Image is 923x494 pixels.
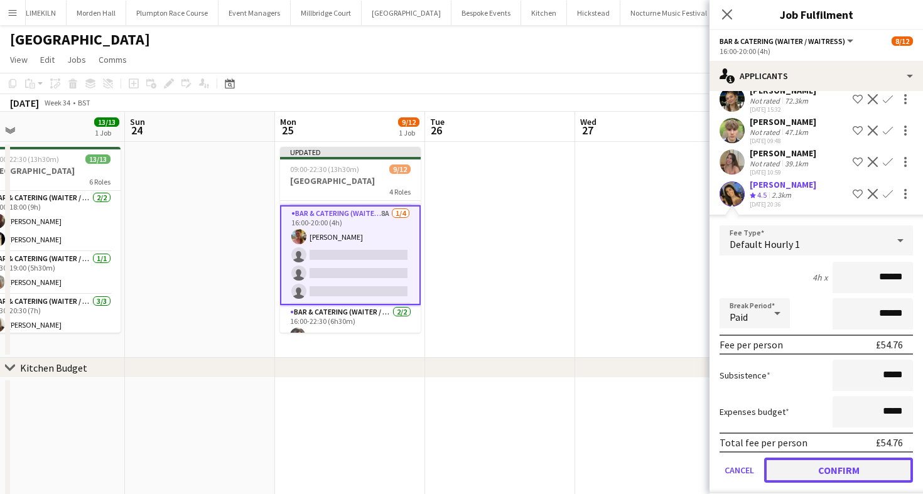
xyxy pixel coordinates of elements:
[20,362,87,374] div: Kitchen Budget
[430,116,445,127] span: Tue
[750,168,816,176] div: [DATE] 10:59
[40,54,55,65] span: Edit
[219,1,291,25] button: Event Managers
[710,61,923,91] div: Applicants
[730,311,748,323] span: Paid
[399,128,419,137] div: 1 Job
[782,127,811,137] div: 47.1km
[280,205,421,305] app-card-role: Bar & Catering (Waiter / waitress)8A1/416:00-20:00 (4h)[PERSON_NAME]
[78,98,90,107] div: BST
[720,406,789,417] label: Expenses budget
[750,105,816,114] div: [DATE] 15:32
[10,97,39,109] div: [DATE]
[280,175,421,186] h3: [GEOGRAPHIC_DATA]
[567,1,620,25] button: Hickstead
[782,159,811,168] div: 39.1km
[578,123,596,137] span: 27
[892,36,913,46] span: 8/12
[95,128,119,137] div: 1 Job
[398,117,419,127] span: 9/12
[750,116,816,127] div: [PERSON_NAME]
[720,370,770,381] label: Subsistence
[750,96,782,105] div: Not rated
[720,458,759,483] button: Cancel
[362,1,451,25] button: [GEOGRAPHIC_DATA]
[720,36,855,46] button: Bar & Catering (Waiter / waitress)
[782,96,811,105] div: 72.3km
[750,200,816,208] div: [DATE] 20:36
[280,305,421,366] app-card-role: Bar & Catering (Waiter / waitress)2/216:00-22:30 (6h30m)[PERSON_NAME]
[750,137,816,145] div: [DATE] 09:48
[35,51,60,68] a: Edit
[389,187,411,196] span: 4 Roles
[67,1,126,25] button: Morden Hall
[10,30,150,49] h1: [GEOGRAPHIC_DATA]
[620,1,718,25] button: Nocturne Music Festival
[278,123,296,137] span: 25
[710,6,923,23] h3: Job Fulfilment
[389,164,411,174] span: 9/12
[876,436,903,449] div: £54.76
[89,177,111,186] span: 6 Roles
[99,54,127,65] span: Comms
[128,123,145,137] span: 24
[750,148,816,159] div: [PERSON_NAME]
[126,1,219,25] button: Plumpton Race Course
[876,338,903,351] div: £54.76
[94,117,119,127] span: 13/13
[769,190,794,201] div: 2.3km
[720,46,913,56] div: 16:00-20:00 (4h)
[521,1,567,25] button: Kitchen
[62,51,91,68] a: Jobs
[750,179,816,190] div: [PERSON_NAME]
[290,164,359,174] span: 09:00-22:30 (13h30m)
[10,54,28,65] span: View
[720,36,845,46] span: Bar & Catering (Waiter / waitress)
[720,338,783,351] div: Fee per person
[94,51,132,68] a: Comms
[280,147,421,157] div: Updated
[757,190,767,200] span: 4.5
[41,98,73,107] span: Week 34
[5,51,33,68] a: View
[85,154,111,164] span: 13/13
[428,123,445,137] span: 26
[580,116,596,127] span: Wed
[750,127,782,137] div: Not rated
[280,116,296,127] span: Mon
[720,436,807,449] div: Total fee per person
[130,116,145,127] span: Sun
[764,458,913,483] button: Confirm
[812,272,828,283] div: 4h x
[67,54,86,65] span: Jobs
[730,238,800,250] span: Default Hourly 1
[280,147,421,333] app-job-card: Updated09:00-22:30 (13h30m)9/12[GEOGRAPHIC_DATA]4 Roles[PERSON_NAME][PERSON_NAME][PERSON_NAME]Bar...
[16,1,67,25] button: LIMEKILN
[451,1,521,25] button: Bespoke Events
[291,1,362,25] button: Millbridge Court
[750,159,782,168] div: Not rated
